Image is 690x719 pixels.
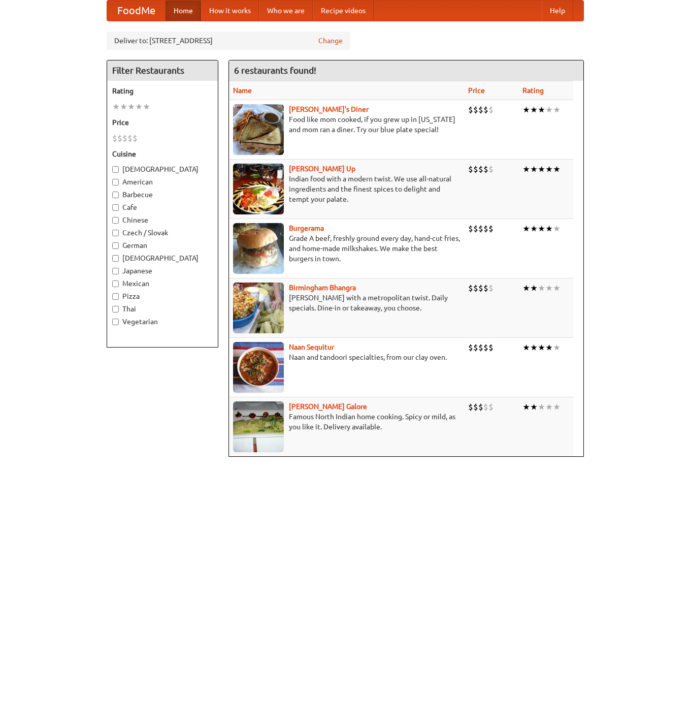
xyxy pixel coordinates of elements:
[112,304,213,314] label: Thai
[112,280,119,287] input: Mexican
[289,105,369,113] a: [PERSON_NAME]'s Diner
[112,317,213,327] label: Vegetarian
[522,401,530,413] li: ★
[112,166,119,173] input: [DEMOGRAPHIC_DATA]
[478,104,483,115] li: $
[112,149,213,159] h5: Cuisine
[545,342,553,353] li: ★
[468,342,473,353] li: $
[478,342,483,353] li: $
[289,343,334,351] a: Naan Sequitur
[233,164,284,214] img: curryup.jpg
[483,283,488,294] li: $
[545,223,553,234] li: ★
[166,1,201,21] a: Home
[112,179,119,185] input: American
[112,268,119,274] input: Japanese
[112,164,213,174] label: [DEMOGRAPHIC_DATA]
[107,32,350,50] div: Deliver to: [STREET_ADDRESS]
[530,342,538,353] li: ★
[545,283,553,294] li: ★
[545,164,553,175] li: ★
[478,223,483,234] li: $
[468,401,473,413] li: $
[318,36,343,46] a: Change
[553,401,561,413] li: ★
[112,204,119,211] input: Cafe
[233,104,284,155] img: sallys.jpg
[483,342,488,353] li: $
[488,164,494,175] li: $
[483,401,488,413] li: $
[553,283,561,294] li: ★
[112,253,213,263] label: [DEMOGRAPHIC_DATA]
[133,133,138,144] li: $
[122,133,127,144] li: $
[107,60,218,81] h4: Filter Restaurants
[542,1,573,21] a: Help
[233,352,460,362] p: Naan and tandoori specialties, from our clay oven.
[233,293,460,313] p: [PERSON_NAME] with a metropolitan twist. Daily specials. Dine-in or takeaway, you choose.
[545,401,553,413] li: ★
[112,240,213,251] label: German
[522,104,530,115] li: ★
[530,164,538,175] li: ★
[112,266,213,276] label: Japanese
[553,342,561,353] li: ★
[112,293,119,300] input: Pizza
[112,306,119,312] input: Thai
[233,342,284,393] img: naansequitur.jpg
[107,1,166,21] a: FoodMe
[112,101,120,112] li: ★
[522,86,544,95] a: Rating
[468,164,473,175] li: $
[112,177,213,187] label: American
[112,190,213,200] label: Barbecue
[112,278,213,289] label: Mexican
[538,342,545,353] li: ★
[538,401,545,413] li: ★
[468,104,473,115] li: $
[112,230,119,236] input: Czech / Slovak
[553,164,561,175] li: ★
[468,223,473,234] li: $
[483,104,488,115] li: $
[289,402,367,411] a: [PERSON_NAME] Galore
[201,1,259,21] a: How it works
[233,86,252,95] a: Name
[488,283,494,294] li: $
[522,223,530,234] li: ★
[112,133,117,144] li: $
[289,165,355,173] a: [PERSON_NAME] Up
[289,284,356,292] a: Birmingham Bhangra
[117,133,122,144] li: $
[473,401,478,413] li: $
[530,223,538,234] li: ★
[112,117,213,128] h5: Price
[488,104,494,115] li: $
[127,101,135,112] li: ★
[488,342,494,353] li: $
[522,164,530,175] li: ★
[112,215,213,225] label: Chinese
[143,101,150,112] li: ★
[233,283,284,333] img: bhangra.jpg
[553,104,561,115] li: ★
[538,164,545,175] li: ★
[112,217,119,224] input: Chinese
[478,401,483,413] li: $
[478,283,483,294] li: $
[538,104,545,115] li: ★
[233,401,284,452] img: currygalore.jpg
[545,104,553,115] li: ★
[233,233,460,264] p: Grade A beef, freshly ground every day, hand-cut fries, and home-made milkshakes. We make the bes...
[112,242,119,249] input: German
[478,164,483,175] li: $
[289,224,324,232] a: Burgerama
[112,202,213,212] label: Cafe
[522,283,530,294] li: ★
[473,342,478,353] li: $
